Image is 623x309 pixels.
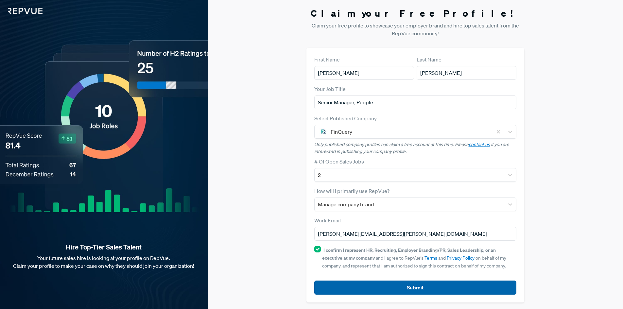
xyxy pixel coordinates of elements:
input: Last Name [417,66,516,80]
a: Privacy Policy [447,255,475,261]
label: Work Email [314,216,341,224]
p: Only published company profiles can claim a free account at this time. Please if you are interest... [314,141,517,155]
label: Select Published Company [314,114,377,122]
label: Your Job Title [314,85,346,93]
h3: Claim your Free Profile! [306,8,525,19]
label: How will I primarily use RepVue? [314,187,389,195]
input: Email [314,227,517,241]
a: Terms [424,255,437,261]
strong: I confirm I represent HR, Recruiting, Employer Branding/PR, Sales Leadership, or an executive at ... [322,247,496,261]
button: Submit [314,281,517,295]
span: and I agree to RepVue’s and on behalf of my company, and represent that I am authorized to sign t... [322,247,506,269]
img: FinQuery [320,128,327,136]
strong: Hire Top-Tier Sales Talent [10,243,197,251]
a: contact us [469,142,490,147]
input: First Name [314,66,414,80]
p: Claim your free profile to showcase your employer brand and hire top sales talent from the RepVue... [306,22,525,37]
input: Title [314,95,517,109]
label: # Of Open Sales Jobs [314,158,364,165]
p: Your future sales hire is looking at your profile on RepVue. Claim your profile to make your case... [10,254,197,270]
label: Last Name [417,56,441,63]
label: First Name [314,56,340,63]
